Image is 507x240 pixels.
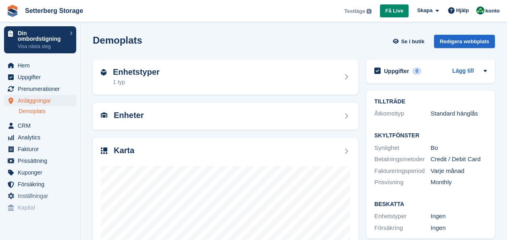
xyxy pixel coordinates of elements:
[380,4,409,18] a: Få Live
[4,179,76,190] a: menu
[417,6,432,15] span: Skapa
[18,155,66,166] span: Prissättning
[4,26,76,53] a: Din ombordstigning Visa nästa steg
[374,201,487,208] h2: Beskatta
[344,7,365,15] span: Testläge
[4,190,76,202] a: menu
[19,107,76,115] a: Demoplats
[374,223,431,233] div: Försäkring
[412,67,421,75] div: 0
[4,155,76,166] a: menu
[18,95,66,106] span: Anläggningar
[431,166,487,176] div: Varje månad
[374,143,431,153] div: Synlighet
[4,83,76,95] a: menu
[113,78,160,86] div: 1 typ
[4,120,76,131] a: menu
[401,38,424,46] span: Se i butik
[431,178,487,187] div: Monthly
[18,190,66,202] span: Inställningar
[18,60,66,71] span: Hem
[101,69,106,76] img: unit-type-icn-2b2737a686de81e16bb02015468b77c625bbabd49415b5ef34ead5e3b44a266d.svg
[18,132,66,143] span: Analytics
[431,143,487,153] div: Bo
[18,83,66,95] span: Prenumerationer
[4,167,76,178] a: menu
[476,6,484,15] img: Peter Setterberg
[374,212,431,221] div: Enhetstyper
[18,30,66,42] p: Din ombordstigning
[374,99,487,105] h2: TILLTRÄDE
[18,72,66,83] span: Uppgifter
[18,167,66,178] span: Kuponger
[392,35,428,48] a: Se i butik
[431,155,487,164] div: Credit / Debit Card
[456,6,469,15] span: Hjälp
[434,35,495,51] a: Redigera webbplats
[385,7,403,15] span: Få Live
[114,146,134,155] h2: Karta
[4,143,76,155] a: menu
[7,220,80,228] span: Skyltfönster
[18,143,66,155] span: Fakturor
[18,120,66,131] span: CRM
[93,59,358,95] a: Enhetstyper 1 typ
[384,67,409,75] h2: Uppgifter
[434,35,495,48] div: Redigera webbplats
[4,202,76,213] a: menu
[452,67,474,76] a: Lägg till
[18,179,66,190] span: Försäkring
[18,43,66,50] p: Visa nästa steg
[4,60,76,71] a: menu
[114,111,144,120] h2: Enheter
[486,7,500,15] span: konto
[374,155,431,164] div: Betalningsmetoder
[93,35,142,46] h2: Demoplats
[4,72,76,83] a: menu
[101,147,107,154] img: map-icn-33ee37083ee616e46c38cad1a60f524a97daa1e2b2c8c0bc3eb3415660979fc1.svg
[374,133,487,139] h2: Skyltfönster
[367,9,371,14] img: icon-info-grey-7440780725fd019a000dd9b08b2336e03edf1995a4989e88bcd33f0948082b44.svg
[18,202,66,213] span: Kapital
[431,223,487,233] div: Ingen
[374,109,431,118] div: Åtkomsttyp
[22,4,86,17] a: Setterberg Storage
[374,178,431,187] div: Prisvisning
[374,166,431,176] div: Faktureringsperiod
[113,67,160,77] h2: Enhetstyper
[101,112,107,118] img: unit-icn-7be61d7bf1b0ce9d3e12c5938cc71ed9869f7b940bace4675aadf7bd6d80202e.svg
[4,132,76,143] a: menu
[431,109,487,118] div: Standard hänglås
[431,212,487,221] div: Ingen
[4,95,76,106] a: menu
[93,103,358,130] a: Enheter
[6,5,19,17] img: stora-icon-8386f47178a22dfd0bd8f6a31ec36ba5ce8667c1dd55bd0f319d3a0aa187defe.svg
